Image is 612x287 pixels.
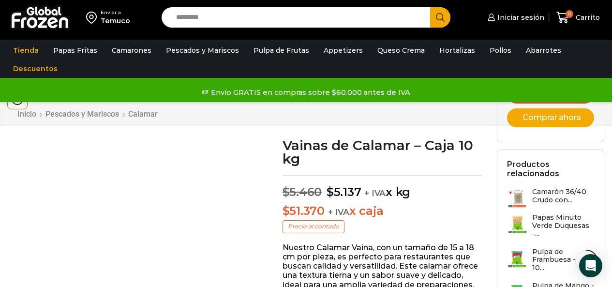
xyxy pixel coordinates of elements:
[161,41,244,60] a: Pescados y Mariscos
[579,254,602,277] div: Open Intercom Messenger
[283,185,290,199] span: $
[507,248,594,277] a: Pulpa de Frambuesa - Caja 10...
[283,220,344,233] p: Precio al contado
[8,60,62,78] a: Descuentos
[86,9,101,26] img: address-field-icon.svg
[328,207,349,217] span: + IVA
[101,16,130,26] div: Temuco
[532,248,594,272] h3: Pulpa de Frambuesa - Caja 10...
[283,185,322,199] bdi: 5.460
[283,204,325,218] bdi: 51.370
[364,188,386,198] span: + IVA
[434,41,480,60] a: Hortalizas
[554,6,602,29] a: 0 Carrito
[283,204,482,218] p: x caja
[283,204,290,218] span: $
[283,138,482,166] h1: Vainas de Calamar – Caja 10 kg
[249,41,314,60] a: Pulpa de Frutas
[283,175,482,199] p: x kg
[507,188,594,209] a: Camarón 36/40 Crudo con...
[507,213,594,242] a: Papas Minuto Verde Duquesas -...
[327,185,334,199] span: $
[101,9,130,16] div: Enviar a
[566,10,573,18] span: 0
[507,108,594,127] button: Comprar ahora
[327,185,361,199] bdi: 5.137
[521,41,566,60] a: Abarrotes
[373,41,430,60] a: Queso Crema
[532,213,594,238] h3: Papas Minuto Verde Duquesas -...
[485,41,516,60] a: Pollos
[319,41,368,60] a: Appetizers
[573,13,600,22] span: Carrito
[8,41,44,60] a: Tienda
[507,160,594,178] h2: Productos relacionados
[48,41,102,60] a: Papas Fritas
[107,41,156,60] a: Camarones
[532,188,594,204] h3: Camarón 36/40 Crudo con...
[485,8,544,27] a: Iniciar sesión
[430,7,450,28] button: Search button
[495,13,544,22] span: Iniciar sesión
